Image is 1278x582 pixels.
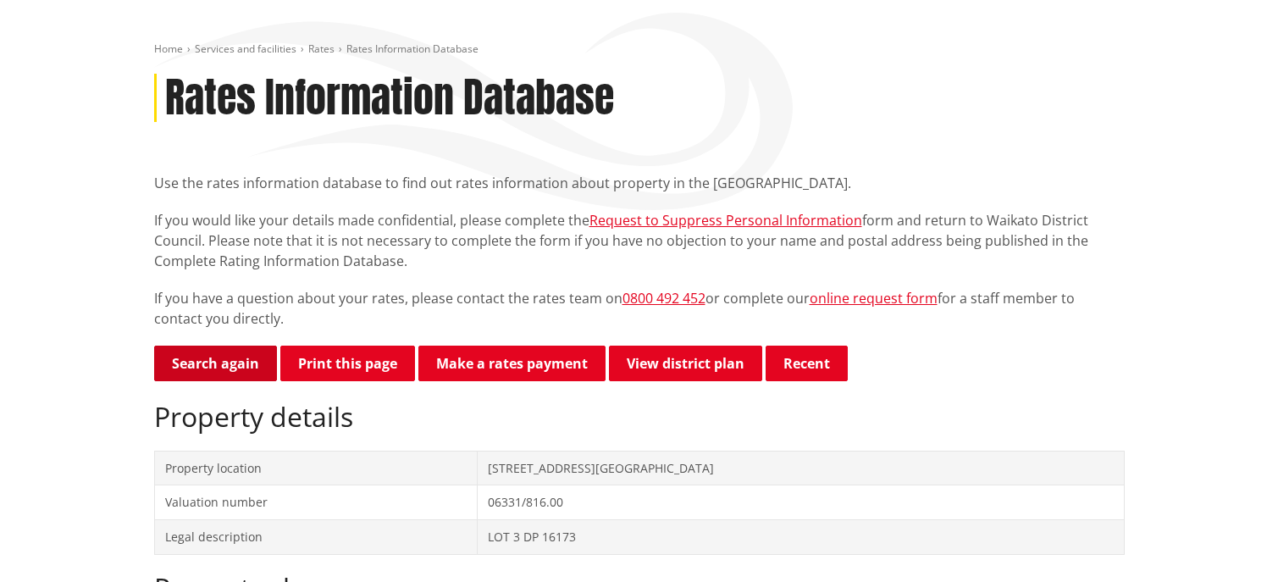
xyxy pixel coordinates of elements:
p: Use the rates information database to find out rates information about property in the [GEOGRAPHI... [154,173,1125,193]
button: Recent [766,346,848,381]
a: online request form [810,289,938,308]
td: Valuation number [154,485,478,520]
h2: Property details [154,401,1125,433]
nav: breadcrumb [154,42,1125,57]
td: Property location [154,451,478,485]
a: Search again [154,346,277,381]
td: 06331/816.00 [478,485,1124,520]
td: [STREET_ADDRESS][GEOGRAPHIC_DATA] [478,451,1124,485]
p: If you have a question about your rates, please contact the rates team on or complete our for a s... [154,288,1125,329]
a: Make a rates payment [418,346,606,381]
span: Rates Information Database [346,42,479,56]
a: 0800 492 452 [622,289,705,308]
a: Services and facilities [195,42,296,56]
td: LOT 3 DP 16173 [478,519,1124,554]
a: Rates [308,42,335,56]
button: Print this page [280,346,415,381]
p: If you would like your details made confidential, please complete the form and return to Waikato ... [154,210,1125,271]
iframe: Messenger Launcher [1200,511,1261,572]
h1: Rates Information Database [165,74,614,123]
a: Request to Suppress Personal Information [589,211,862,230]
a: Home [154,42,183,56]
td: Legal description [154,519,478,554]
a: View district plan [609,346,762,381]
